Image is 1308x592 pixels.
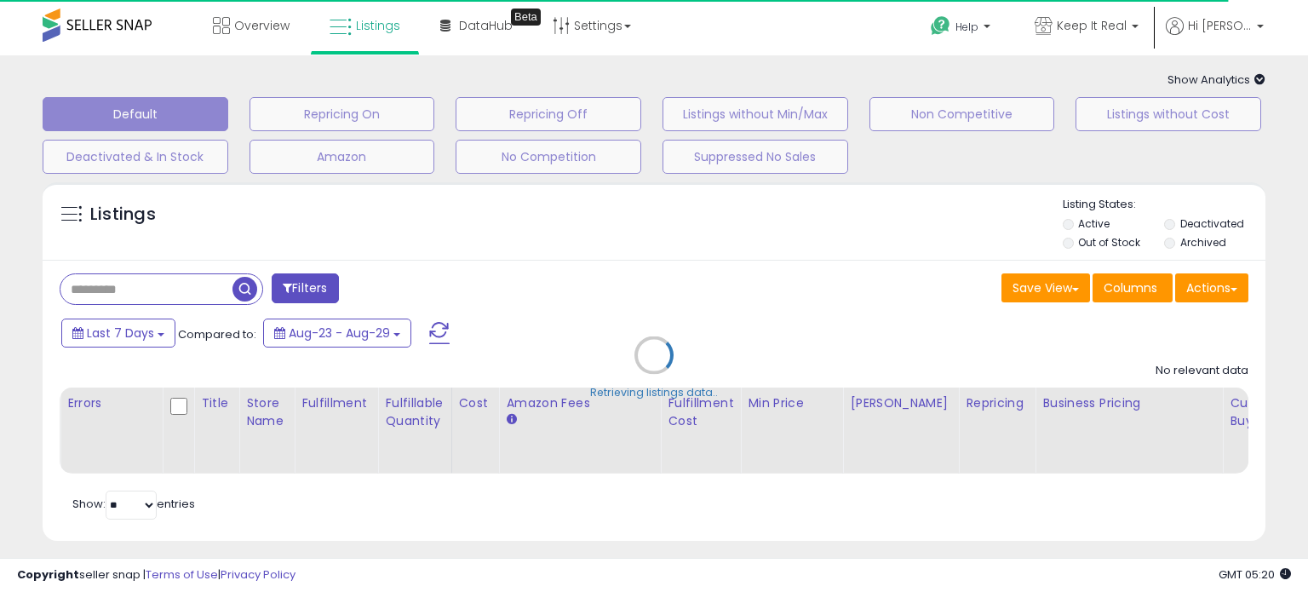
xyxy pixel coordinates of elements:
[456,97,641,131] button: Repricing Off
[869,97,1055,131] button: Non Competitive
[250,140,435,174] button: Amazon
[356,17,400,34] span: Listings
[930,15,951,37] i: Get Help
[221,566,295,583] a: Privacy Policy
[456,140,641,174] button: No Competition
[511,9,541,26] div: Tooltip anchor
[1188,17,1252,34] span: Hi [PERSON_NAME]
[663,97,848,131] button: Listings without Min/Max
[43,97,228,131] button: Default
[459,17,513,34] span: DataHub
[590,385,718,400] div: Retrieving listings data..
[17,567,295,583] div: seller snap | |
[1167,72,1265,88] span: Show Analytics
[43,140,228,174] button: Deactivated & In Stock
[1219,566,1291,583] span: 2025-09-6 05:20 GMT
[17,566,79,583] strong: Copyright
[1057,17,1127,34] span: Keep It Real
[234,17,290,34] span: Overview
[146,566,218,583] a: Terms of Use
[955,20,978,34] span: Help
[917,3,1007,55] a: Help
[1076,97,1261,131] button: Listings without Cost
[663,140,848,174] button: Suppressed No Sales
[1166,17,1264,55] a: Hi [PERSON_NAME]
[250,97,435,131] button: Repricing On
